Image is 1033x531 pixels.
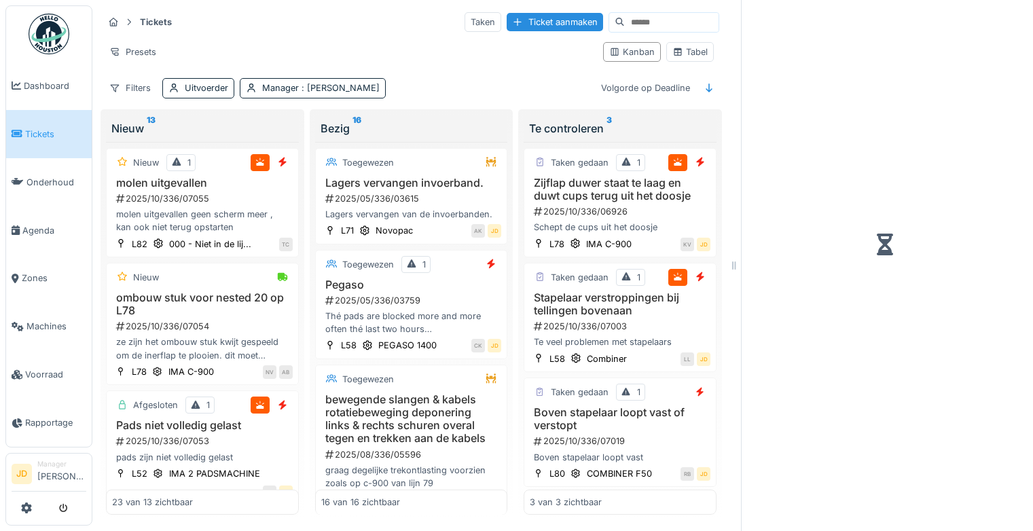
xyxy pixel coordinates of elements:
[6,62,92,110] a: Dashboard
[263,486,276,499] div: LL
[22,224,86,237] span: Agenda
[169,467,260,480] div: IMA 2 PADSMACHINE
[112,335,293,361] div: ze zijn het ombouw stuk kwijt gespeeld om de inerflap te plooien. dit moet opnieuw besteld worden...
[587,352,627,365] div: Combiner
[321,177,502,189] h3: Lagers vervangen invoerband.
[112,208,293,234] div: molen uitgevallen geen scherm meer , kan ook niet terug opstarten
[681,467,694,481] div: RB
[115,435,293,447] div: 2025/10/336/07053
[29,14,69,54] img: Badge_color-CXgf-gQk.svg
[133,271,159,284] div: Nieuw
[279,486,293,499] div: JD
[342,373,394,386] div: Toegewezen
[532,205,710,218] div: 2025/10/336/06926
[549,352,565,365] div: L58
[471,339,485,352] div: CK
[488,339,501,352] div: JD
[324,448,502,461] div: 2025/08/336/05596
[187,156,191,169] div: 1
[185,81,228,94] div: Uitvoerder
[12,459,86,492] a: JD Manager[PERSON_NAME]
[324,294,502,307] div: 2025/05/336/03759
[134,16,177,29] strong: Tickets
[112,496,193,509] div: 23 van 13 zichtbaar
[321,310,502,335] div: Thé pads are blocked more and more often thé last two hours Always at thé same position
[551,386,609,399] div: Taken gedaan
[206,399,210,411] div: 1
[530,451,710,464] div: Boven stapelaar loopt vast
[25,368,86,381] span: Voorraad
[321,496,400,509] div: 16 van 16 zichtbaar
[24,79,86,92] span: Dashboard
[321,464,502,490] div: graag degelijke trekontlasting voorzien zoals op c-900 van lijn 79
[26,176,86,189] span: Onderhoud
[12,464,32,484] li: JD
[551,156,609,169] div: Taken gedaan
[488,224,501,238] div: JD
[681,238,694,251] div: KV
[637,156,640,169] div: 1
[133,399,178,411] div: Afgesloten
[26,320,86,333] span: Machines
[341,224,354,237] div: L71
[342,156,394,169] div: Toegewezen
[321,278,502,291] h3: Pegaso
[279,238,293,251] div: TC
[341,339,357,352] div: L58
[6,303,92,351] a: Machines
[321,393,502,445] h3: bewegende slangen & kabels rotatiebeweging deponering links & rechts schuren overal tegen en trek...
[606,120,612,136] sup: 3
[133,156,159,169] div: Nieuw
[672,45,708,58] div: Tabel
[6,158,92,206] a: Onderhoud
[25,416,86,429] span: Rapportage
[132,365,147,378] div: L78
[609,45,655,58] div: Kanban
[532,435,710,447] div: 2025/10/336/07019
[530,335,710,348] div: Te veel problemen met stapelaars
[6,110,92,158] a: Tickets
[637,386,640,399] div: 1
[299,83,380,93] span: : [PERSON_NAME]
[25,128,86,141] span: Tickets
[595,78,696,98] div: Volgorde op Deadline
[115,320,293,333] div: 2025/10/336/07054
[530,221,710,234] div: Schept de cups uit het doosje
[112,451,293,464] div: pads zijn niet volledig gelast
[6,255,92,303] a: Zones
[530,406,710,432] h3: Boven stapelaar loopt vast of verstopt
[529,120,711,136] div: Te controleren
[471,224,485,238] div: AK
[6,206,92,255] a: Agenda
[6,350,92,399] a: Voorraad
[112,419,293,432] h3: Pads niet volledig gelast
[532,320,710,333] div: 2025/10/336/07003
[342,258,394,271] div: Toegewezen
[103,78,157,98] div: Filters
[376,224,413,237] div: Novopac
[263,365,276,379] div: NV
[507,13,603,31] div: Ticket aanmaken
[422,258,426,271] div: 1
[132,467,147,480] div: L52
[321,120,503,136] div: Bezig
[112,291,293,317] h3: ombouw stuk voor nested 20 op L78
[262,81,380,94] div: Manager
[697,238,710,251] div: JD
[530,291,710,317] h3: Stapelaar verstroppingen bij tellingen bovenaan
[551,271,609,284] div: Taken gedaan
[111,120,293,136] div: Nieuw
[168,365,214,378] div: IMA C-900
[530,496,602,509] div: 3 van 3 zichtbaar
[103,42,162,62] div: Presets
[324,192,502,205] div: 2025/05/336/03615
[147,120,156,136] sup: 13
[697,352,710,366] div: JD
[586,238,632,251] div: IMA C-900
[112,177,293,189] h3: molen uitgevallen
[132,238,147,251] div: L82
[37,459,86,488] li: [PERSON_NAME]
[37,459,86,469] div: Manager
[681,352,694,366] div: LL
[587,467,652,480] div: COMBINER F50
